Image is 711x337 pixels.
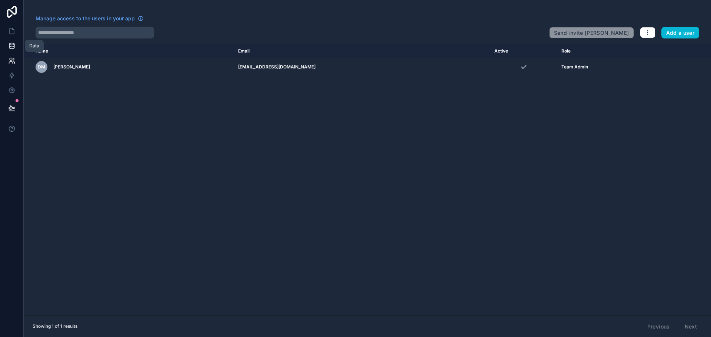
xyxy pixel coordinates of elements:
[36,15,135,22] span: Manage access to the users in your app
[29,43,39,49] div: Data
[234,58,490,76] td: [EMAIL_ADDRESS][DOMAIN_NAME]
[561,64,588,70] span: Team Admin
[36,15,144,22] a: Manage access to the users in your app
[557,44,662,58] th: Role
[53,64,90,70] span: [PERSON_NAME]
[33,323,77,329] span: Showing 1 of 1 results
[24,44,711,316] div: scrollable content
[490,44,557,58] th: Active
[38,64,45,70] span: dM
[24,44,234,58] th: Name
[234,44,490,58] th: Email
[661,27,700,39] button: Add a user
